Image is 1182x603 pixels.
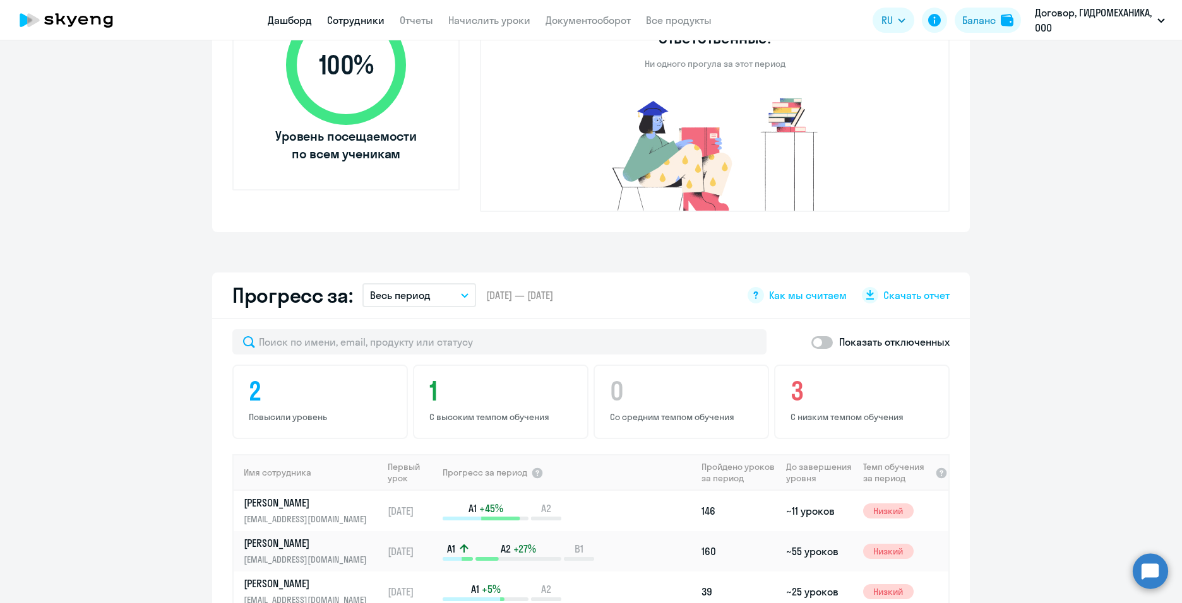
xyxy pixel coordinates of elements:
[273,127,419,163] span: Уровень посещаемости по всем ученикам
[244,512,374,526] p: [EMAIL_ADDRESS][DOMAIN_NAME]
[429,376,576,406] h4: 1
[863,461,931,484] span: Темп обучения за период
[244,536,382,566] a: [PERSON_NAME][EMAIL_ADDRESS][DOMAIN_NAME]
[232,283,352,308] h2: Прогресс за:
[244,553,374,566] p: [EMAIL_ADDRESS][DOMAIN_NAME]
[501,542,511,556] span: A2
[513,542,536,556] span: +27%
[383,454,441,491] th: Первый урок
[781,454,857,491] th: До завершения уровня
[268,14,312,26] a: Дашборд
[234,454,383,491] th: Имя сотрудника
[1029,5,1171,35] button: Договор, ГИДРОМЕХАНИКА, ООО
[546,14,631,26] a: Документооборот
[244,496,382,526] a: [PERSON_NAME][EMAIL_ADDRESS][DOMAIN_NAME]
[486,288,553,302] span: [DATE] — [DATE]
[244,536,374,550] p: [PERSON_NAME]
[646,14,712,26] a: Все продукты
[447,542,455,556] span: A1
[429,411,576,423] p: С высоким темпом обучения
[1001,14,1013,26] img: balance
[645,58,785,69] p: Ни одного прогула за этот период
[863,584,914,599] span: Низкий
[1035,5,1152,35] p: Договор, ГИДРОМЕХАНИКА, ООО
[244,496,374,510] p: [PERSON_NAME]
[781,491,857,531] td: ~11 уроков
[863,544,914,559] span: Низкий
[696,531,781,571] td: 160
[883,288,950,302] span: Скачать отчет
[696,491,781,531] td: 146
[541,582,551,596] span: A2
[273,50,419,80] span: 100 %
[362,283,476,307] button: Весь период
[383,531,441,571] td: [DATE]
[370,288,431,303] p: Весь период
[479,501,503,515] span: +45%
[443,467,527,478] span: Прогресс за период
[232,329,767,354] input: Поиск по имени, email, продукту или статусу
[448,14,530,26] a: Начислить уроки
[249,411,395,423] p: Повысили уровень
[469,501,477,515] span: A1
[962,13,996,28] div: Баланс
[541,501,551,515] span: A2
[482,582,501,596] span: +5%
[696,454,781,491] th: Пройдено уроков за период
[383,491,441,531] td: [DATE]
[244,577,374,590] p: [PERSON_NAME]
[327,14,385,26] a: Сотрудники
[588,95,842,211] img: no-truants
[400,14,433,26] a: Отчеты
[791,411,937,423] p: С низким темпом обучения
[575,542,583,556] span: B1
[769,288,847,302] span: Как мы считаем
[781,531,857,571] td: ~55 уроков
[471,582,479,596] span: A1
[839,334,950,349] p: Показать отключенных
[791,376,937,406] h4: 3
[249,376,395,406] h4: 2
[873,8,914,33] button: RU
[955,8,1021,33] button: Балансbalance
[863,503,914,518] span: Низкий
[881,13,893,28] span: RU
